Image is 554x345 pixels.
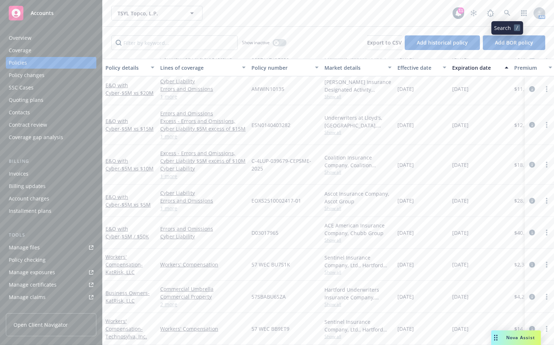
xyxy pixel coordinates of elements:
span: [DATE] [397,293,414,300]
div: Drag to move [491,330,500,345]
div: Manage certificates [9,279,57,291]
div: Policy changes [9,69,45,81]
span: [DATE] [452,197,469,204]
div: Billing [6,158,96,165]
a: Cyber Liability [160,189,246,197]
div: Ascot Insurance Company, Ascot Group [324,190,392,205]
span: [DATE] [452,121,469,129]
a: more [542,292,551,301]
a: Report a Bug [483,6,498,20]
a: more [542,160,551,169]
span: Add historical policy [417,39,468,46]
a: Excess - Errors and Omissions, Cyber Liability $5M excess of $15M [160,117,246,133]
div: Account charges [9,193,49,204]
a: Errors and Omissions [160,225,246,233]
a: Contacts [6,107,96,118]
div: Market details [324,64,384,72]
button: Market details [322,59,395,76]
a: more [542,120,551,129]
span: $12,750.00 [514,121,540,129]
button: Lines of coverage [157,59,249,76]
span: AMWIN10135 [251,85,284,93]
button: Nova Assist [491,330,541,345]
a: E&O with Cyber [105,225,149,240]
a: Workers' Compensation [160,325,246,333]
a: E&O with Cyber [105,118,154,132]
span: $40,391.00 [514,229,540,237]
span: Show all [324,205,392,211]
a: Installment plans [6,205,96,217]
span: - $5M xs $5M [120,201,151,208]
a: Errors and Omissions [160,85,246,93]
a: circleInformation [528,260,536,269]
button: Policy number [249,59,322,76]
span: Show all [324,93,392,100]
div: Overview [9,32,31,44]
button: Effective date [395,59,449,76]
div: Policy checking [9,254,46,266]
span: $2,349.00 [514,261,538,268]
a: 2 more [160,300,246,308]
div: Invoices [9,168,28,180]
a: Workers' Compensation [160,261,246,268]
button: Export to CSV [367,35,402,50]
span: [DATE] [397,325,414,333]
a: circleInformation [528,325,536,333]
a: Search [500,6,515,20]
span: [DATE] [397,85,414,93]
a: Billing updates [6,180,96,192]
div: [PERSON_NAME] Insurance Designated Activity Company, [PERSON_NAME] Insurance Group, Ltd., Amwins [324,78,392,93]
a: Business Owners [105,290,150,304]
a: Contract review [6,119,96,131]
span: Nova Assist [506,334,535,341]
a: more [542,196,551,205]
a: Manage exposures [6,267,96,278]
button: Add historical policy [405,35,480,50]
div: Policies [9,57,27,69]
div: Billing updates [9,180,46,192]
a: more [542,325,551,333]
a: more [542,260,551,269]
div: Lines of coverage [160,64,238,72]
a: Cyber Liability [160,165,246,172]
div: 11 [458,7,464,14]
a: 1 more [160,133,246,140]
span: Show all [324,301,392,307]
a: circleInformation [528,196,536,205]
a: Quoting plans [6,94,96,106]
a: circleInformation [528,160,536,169]
span: - $5M xs $20M [120,89,154,96]
span: [DATE] [452,261,469,268]
div: ACE American Insurance Company, Chubb Group [324,222,392,237]
div: Hartford Underwriters Insurance Company, Hartford Insurance Group [324,286,392,301]
div: Coverage gap analysis [9,131,63,143]
div: Policy number [251,64,311,72]
span: [DATE] [452,161,469,169]
span: [DATE] [397,161,414,169]
span: Add BOR policy [495,39,533,46]
span: - $5M xs $10M [120,165,154,172]
div: Coverage [9,45,31,56]
span: Export to CSV [367,39,402,46]
a: Invoices [6,168,96,180]
span: [DATE] [397,229,414,237]
span: 57SBABU6SZA [251,293,286,300]
button: Policy details [103,59,157,76]
div: Premium [514,64,544,72]
a: 1 more [160,93,246,100]
div: Manage files [9,242,40,253]
a: Workers' Compensation [105,318,147,340]
span: $28,300.00 [514,197,540,204]
a: more [542,85,551,93]
a: circleInformation [528,85,536,93]
a: E&O with Cyber [105,193,151,208]
div: Quoting plans [9,94,43,106]
a: Cyber Liability [160,77,246,85]
div: Manage BORs [9,304,43,315]
span: $11,000.00 [514,85,540,93]
a: Coverage [6,45,96,56]
span: Show inactive [242,39,270,46]
span: Accounts [31,10,54,16]
span: Open Client Navigator [14,321,68,329]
